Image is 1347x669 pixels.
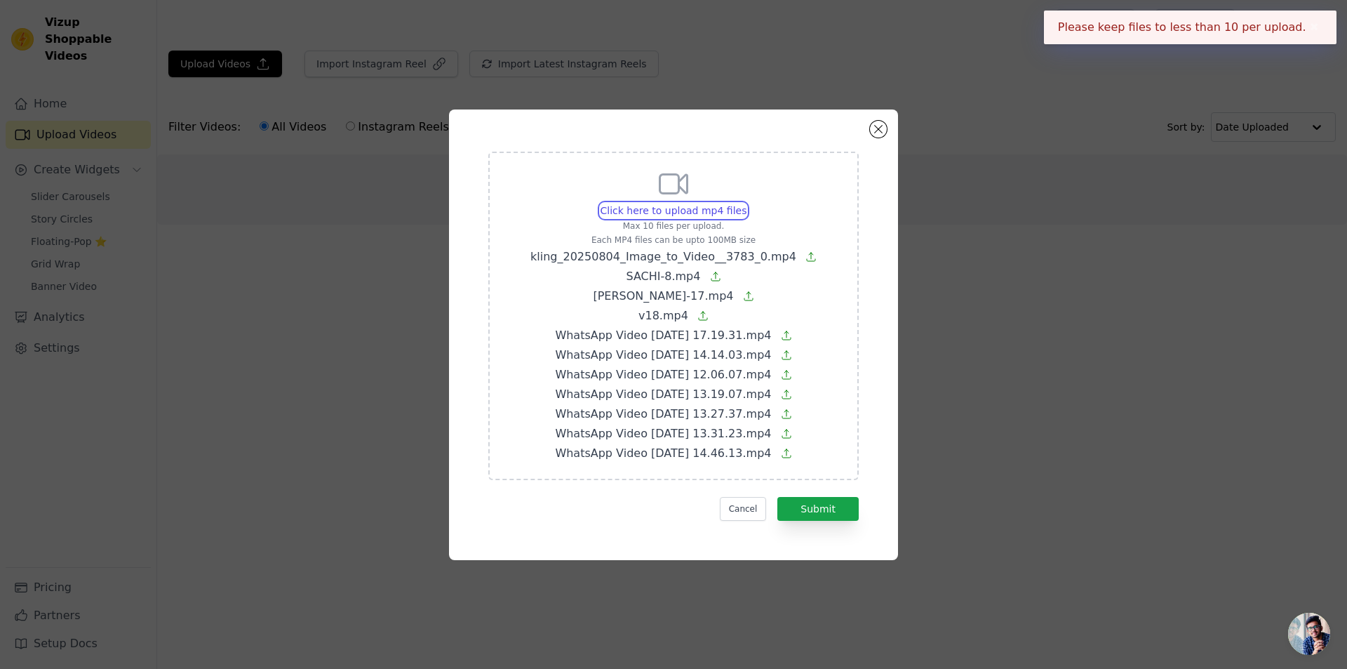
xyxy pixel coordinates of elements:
span: WhatsApp Video [DATE] 12.06.07.mp4 [555,368,771,381]
button: Submit [777,497,859,521]
p: Max 10 files per upload. [530,220,817,232]
button: Close modal [870,121,887,138]
span: v18.mp4 [638,309,688,322]
span: WhatsApp Video [DATE] 13.31.23.mp4 [555,427,771,440]
span: WhatsApp Video [DATE] 14.46.13.mp4 [555,446,771,460]
span: WhatsApp Video [DATE] 14.14.03.mp4 [555,348,771,362]
span: Click here to upload mp4 files [601,205,747,216]
span: WhatsApp Video [DATE] 17.19.31.mp4 [555,329,771,342]
span: SACHI-8.mp4 [626,270,700,283]
span: WhatsApp Video [DATE] 13.27.37.mp4 [555,407,771,420]
p: Each MP4 files can be upto 100MB size [530,234,817,246]
button: Close [1306,19,1322,36]
div: Please keep files to less than 10 per upload. [1044,11,1336,44]
button: Cancel [720,497,767,521]
a: Open chat [1288,613,1330,655]
span: [PERSON_NAME]-17.mp4 [593,289,733,303]
span: kling_20250804_Image_to_Video__3783_0.mp4 [530,250,796,263]
span: WhatsApp Video [DATE] 13.19.07.mp4 [555,388,771,401]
